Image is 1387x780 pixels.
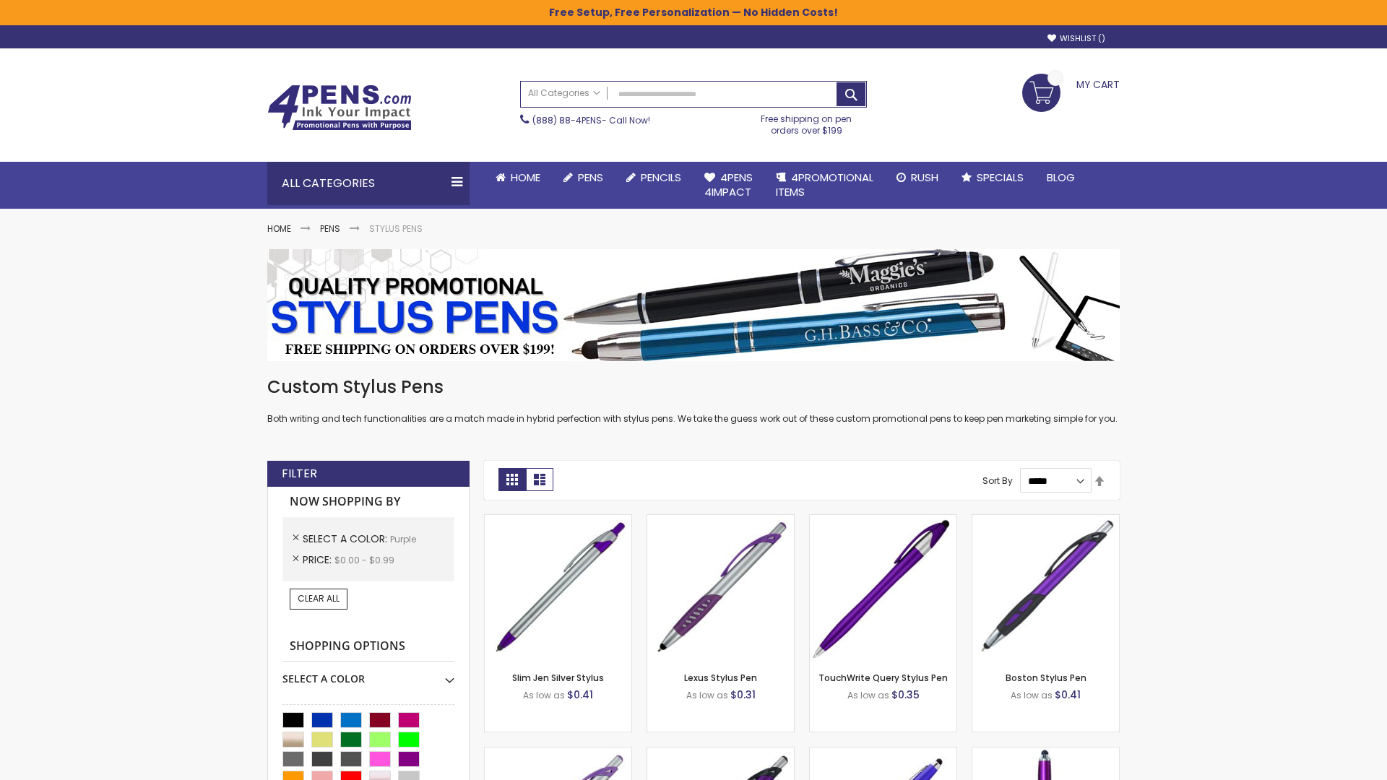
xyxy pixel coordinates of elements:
[485,515,631,662] img: Slim Jen Silver Stylus-Purple
[810,515,956,662] img: TouchWrite Query Stylus Pen-Purple
[320,222,340,235] a: Pens
[303,532,390,546] span: Select A Color
[647,747,794,759] a: Lexus Metallic Stylus Pen-Purple
[267,376,1120,425] div: Both writing and tech functionalities are a match made in hybrid perfection with stylus pens. We ...
[764,162,885,209] a: 4PROMOTIONALITEMS
[1055,688,1081,702] span: $0.41
[704,170,753,199] span: 4Pens 4impact
[390,533,416,545] span: Purple
[641,170,681,185] span: Pencils
[282,631,454,662] strong: Shopping Options
[498,468,526,491] strong: Grid
[1006,672,1086,684] a: Boston Stylus Pen
[810,514,956,526] a: TouchWrite Query Stylus Pen-Purple
[282,466,317,482] strong: Filter
[776,170,873,199] span: 4PROMOTIONAL ITEMS
[523,689,565,701] span: As low as
[532,114,650,126] span: - Call Now!
[267,249,1120,361] img: Stylus Pens
[578,170,603,185] span: Pens
[686,689,728,701] span: As low as
[982,474,1013,487] label: Sort By
[746,108,868,136] div: Free shipping on pen orders over $199
[818,672,948,684] a: TouchWrite Query Stylus Pen
[1047,33,1105,44] a: Wishlist
[298,592,340,604] span: Clear All
[847,689,889,701] span: As low as
[972,515,1119,662] img: Boston Stylus Pen-Purple
[1047,170,1075,185] span: Blog
[290,589,347,609] a: Clear All
[615,162,693,194] a: Pencils
[684,672,757,684] a: Lexus Stylus Pen
[282,487,454,517] strong: Now Shopping by
[267,84,412,131] img: 4Pens Custom Pens and Promotional Products
[334,554,394,566] span: $0.00 - $0.99
[891,688,920,702] span: $0.35
[532,114,602,126] a: (888) 88-4PENS
[485,514,631,526] a: Slim Jen Silver Stylus-Purple
[810,747,956,759] a: Sierra Stylus Twist Pen-Purple
[511,170,540,185] span: Home
[567,688,593,702] span: $0.41
[303,552,334,567] span: Price
[730,688,756,702] span: $0.31
[972,514,1119,526] a: Boston Stylus Pen-Purple
[647,514,794,526] a: Lexus Stylus Pen-Purple
[485,747,631,759] a: Boston Silver Stylus Pen-Purple
[647,515,794,662] img: Lexus Stylus Pen-Purple
[282,662,454,686] div: Select A Color
[911,170,938,185] span: Rush
[950,162,1035,194] a: Specials
[693,162,764,209] a: 4Pens4impact
[972,747,1119,759] a: TouchWrite Command Stylus Pen-Purple
[885,162,950,194] a: Rush
[484,162,552,194] a: Home
[1035,162,1086,194] a: Blog
[552,162,615,194] a: Pens
[512,672,604,684] a: Slim Jen Silver Stylus
[267,376,1120,399] h1: Custom Stylus Pens
[267,162,470,205] div: All Categories
[977,170,1024,185] span: Specials
[267,222,291,235] a: Home
[369,222,423,235] strong: Stylus Pens
[521,82,608,105] a: All Categories
[1011,689,1053,701] span: As low as
[528,87,600,99] span: All Categories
